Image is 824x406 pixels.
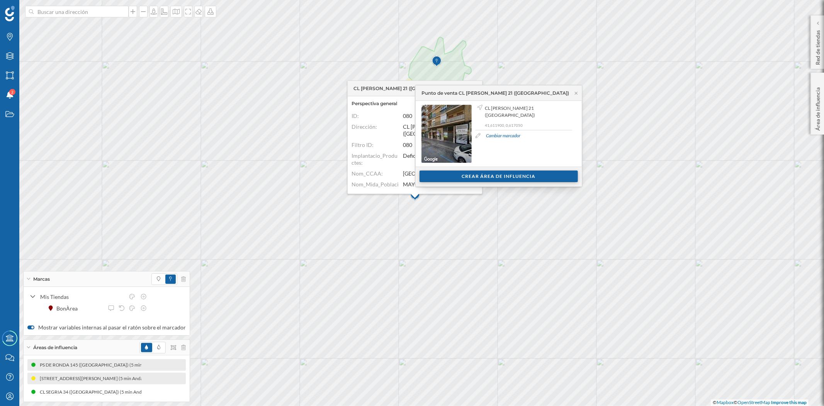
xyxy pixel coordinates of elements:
[486,132,521,139] a: Cambiar marcador
[403,181,439,188] span: MAYOR 10000
[403,123,461,137] span: CL [PERSON_NAME] 21 ([GEOGRAPHIC_DATA])
[737,399,770,405] a: OpenStreetMap
[403,113,412,119] span: 080
[814,27,822,65] p: Red de tiendas
[771,399,807,405] a: Improve this map
[717,399,734,405] a: Mapbox
[27,324,186,331] label: Mostrar variables internas al pasar el ratón sobre el marcador
[403,170,458,177] span: [GEOGRAPHIC_DATA]
[410,188,420,203] img: Marker
[485,123,572,128] p: 41,611900, 0,617050
[353,85,464,92] span: CL [PERSON_NAME] 21 ([GEOGRAPHIC_DATA])
[15,5,43,12] span: Soporte
[485,105,570,119] span: CL [PERSON_NAME] 21 ([GEOGRAPHIC_DATA])
[352,170,383,177] span: Nom_CCAA:
[5,6,15,21] img: Geoblink Logo
[352,113,359,119] span: ID:
[403,142,412,148] span: 080
[39,375,156,382] div: [STREET_ADDRESS][PERSON_NAME] (5 min Andando)
[403,152,425,159] span: Deficient
[352,100,478,107] h6: Perspectiva general
[421,105,472,163] img: streetview
[57,304,82,312] div: BonÀrea
[421,90,569,97] div: Punto de venta CL [PERSON_NAME] 21 ([GEOGRAPHIC_DATA])
[711,399,809,406] div: © ©
[40,388,158,396] div: CL SEGRIA 34 ([GEOGRAPHIC_DATA]) (5 min Andando)
[352,142,374,148] span: Filtro ID:
[33,344,77,351] span: Áreas de influencia
[40,361,167,369] div: PS DE RONDA 145 ([GEOGRAPHIC_DATA]) (5 min Andando)
[11,88,14,96] span: 2
[814,84,822,131] p: Área de influencia
[432,54,442,69] img: Marker
[352,152,398,166] span: Implantacio_Productes:
[40,293,124,301] div: Mis Tiendas
[33,276,50,283] span: Marcas
[352,181,399,194] span: Nom_Mida_Poblacio:
[352,123,377,130] span: Dirección:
